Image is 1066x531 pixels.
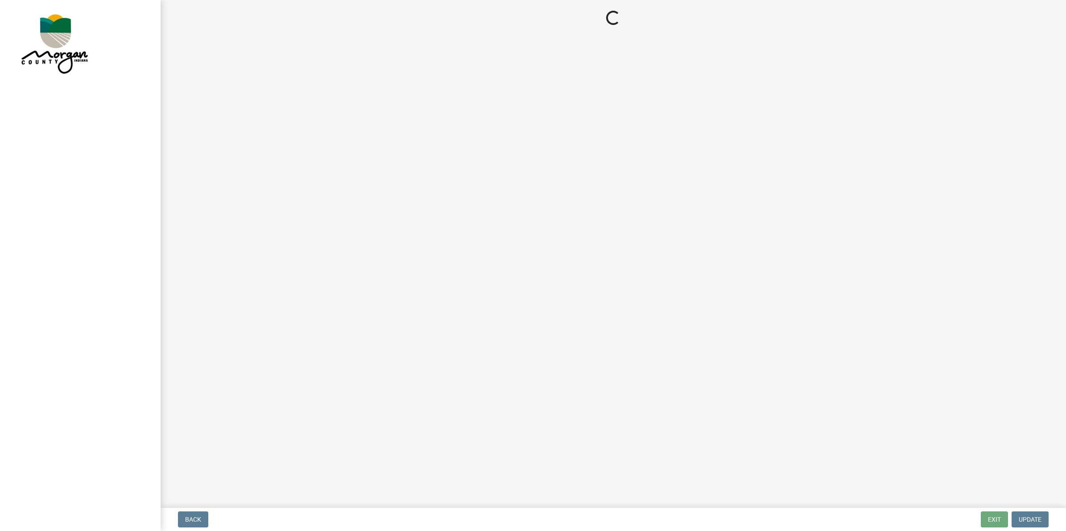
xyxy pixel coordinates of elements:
span: Update [1019,516,1041,523]
button: Exit [981,511,1008,527]
button: Back [178,511,208,527]
button: Update [1012,511,1049,527]
img: Morgan County, Indiana [18,9,90,76]
span: Back [185,516,201,523]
